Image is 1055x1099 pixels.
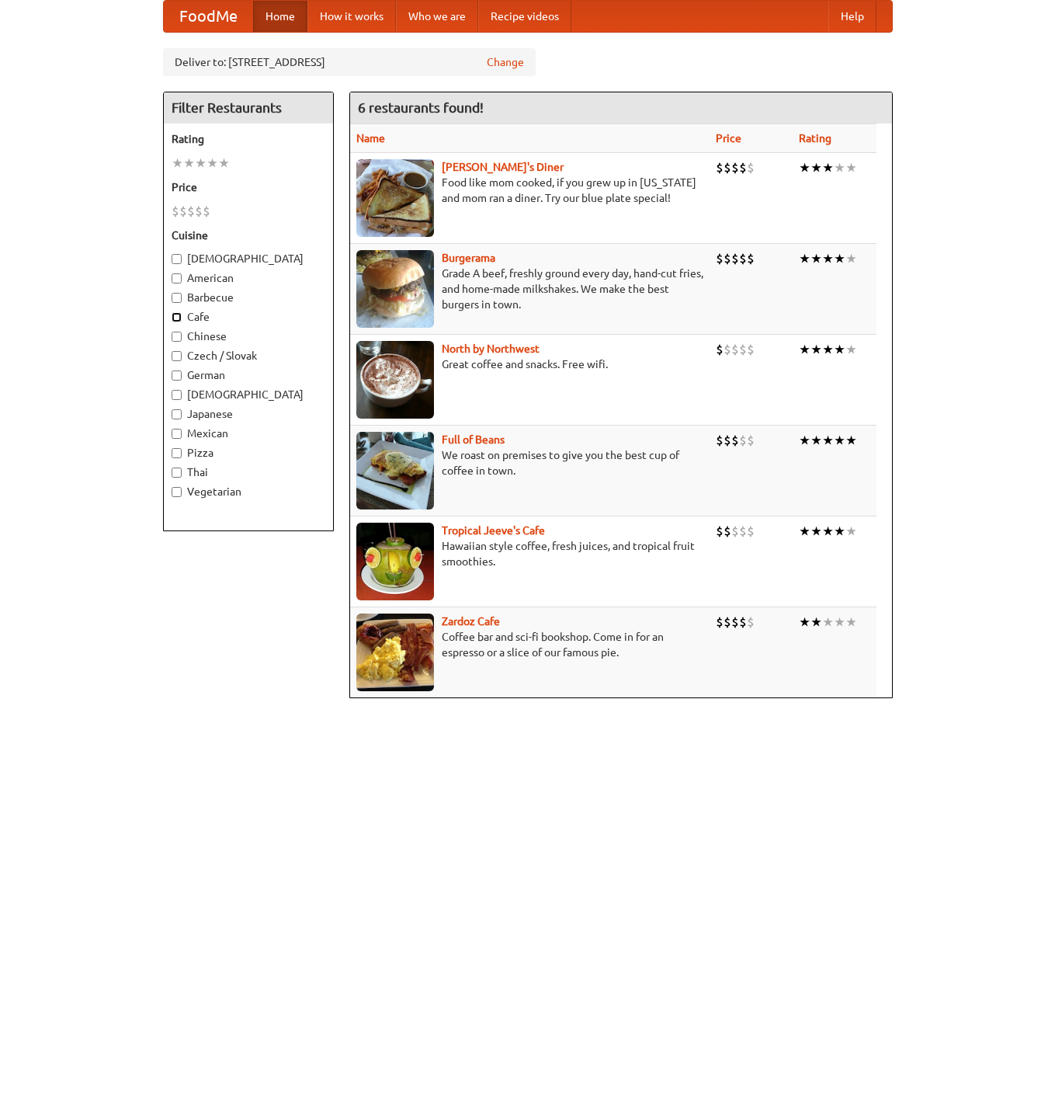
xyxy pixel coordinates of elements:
[253,1,307,32] a: Home
[810,250,822,267] li: ★
[172,179,325,195] h5: Price
[356,266,703,312] p: Grade A beef, freshly ground every day, hand-cut fries, and home-made milkshakes. We make the bes...
[731,432,739,449] li: $
[487,54,524,70] a: Change
[442,433,505,446] a: Full of Beans
[356,356,703,372] p: Great coffee and snacks. Free wifi.
[716,432,724,449] li: $
[172,426,325,441] label: Mexican
[172,312,182,322] input: Cafe
[356,159,434,237] img: sallys.jpg
[822,250,834,267] li: ★
[172,370,182,381] input: German
[172,348,325,363] label: Czech / Slovak
[845,250,857,267] li: ★
[724,614,731,631] li: $
[172,448,182,458] input: Pizza
[172,351,182,361] input: Czech / Slovak
[810,614,822,631] li: ★
[724,159,731,176] li: $
[442,343,540,355] a: North by Northwest
[442,161,564,173] a: [PERSON_NAME]'s Diner
[172,290,325,305] label: Barbecue
[179,203,187,220] li: $
[747,341,755,358] li: $
[442,252,495,264] b: Burgerama
[172,155,183,172] li: ★
[822,432,834,449] li: ★
[172,329,325,344] label: Chinese
[195,203,203,220] li: $
[442,524,545,537] a: Tropical Jeeve's Cafe
[396,1,478,32] a: Who we are
[356,614,434,691] img: zardoz.jpg
[172,484,325,499] label: Vegetarian
[810,341,822,358] li: ★
[739,523,747,540] li: $
[172,251,325,266] label: [DEMOGRAPHIC_DATA]
[172,254,182,264] input: [DEMOGRAPHIC_DATA]
[163,48,536,76] div: Deliver to: [STREET_ADDRESS]
[739,432,747,449] li: $
[822,614,834,631] li: ★
[822,523,834,540] li: ★
[724,432,731,449] li: $
[203,203,210,220] li: $
[747,432,755,449] li: $
[172,468,182,478] input: Thai
[724,523,731,540] li: $
[164,1,253,32] a: FoodMe
[731,250,739,267] li: $
[739,250,747,267] li: $
[799,614,810,631] li: ★
[356,341,434,419] img: north.jpg
[834,523,845,540] li: ★
[172,270,325,286] label: American
[172,390,182,400] input: [DEMOGRAPHIC_DATA]
[834,341,845,358] li: ★
[822,159,834,176] li: ★
[845,341,857,358] li: ★
[716,523,724,540] li: $
[187,203,195,220] li: $
[172,203,179,220] li: $
[356,432,434,510] img: beans.jpg
[845,523,857,540] li: ★
[731,614,739,631] li: $
[172,332,182,342] input: Chinese
[731,341,739,358] li: $
[172,445,325,461] label: Pizza
[356,250,434,328] img: burgerama.jpg
[799,341,810,358] li: ★
[810,159,822,176] li: ★
[478,1,571,32] a: Recipe videos
[845,432,857,449] li: ★
[799,159,810,176] li: ★
[799,132,831,144] a: Rating
[731,159,739,176] li: $
[356,538,703,569] p: Hawaiian style coffee, fresh juices, and tropical fruit smoothies.
[828,1,876,32] a: Help
[442,615,500,628] a: Zardoz Cafe
[206,155,218,172] li: ★
[799,523,810,540] li: ★
[356,629,703,660] p: Coffee bar and sci-fi bookshop. Come in for an espresso or a slice of our famous pie.
[218,155,230,172] li: ★
[716,250,724,267] li: $
[799,432,810,449] li: ★
[724,250,731,267] li: $
[716,341,724,358] li: $
[739,614,747,631] li: $
[822,341,834,358] li: ★
[356,523,434,600] img: jeeves.jpg
[164,92,333,123] h4: Filter Restaurants
[747,614,755,631] li: $
[172,131,325,147] h5: Rating
[810,523,822,540] li: ★
[356,447,703,478] p: We roast on premises to give you the best cup of coffee in town.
